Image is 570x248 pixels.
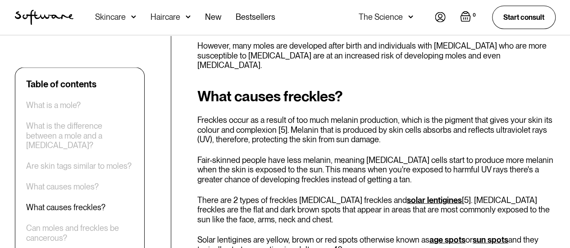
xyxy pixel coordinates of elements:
p: Freckles occur as a result of too much melanin production, which is the pigment that gives your s... [197,115,556,144]
a: What is a mole? [26,100,81,110]
a: home [15,10,73,25]
a: Can moles and freckles be cancerous? [26,223,133,243]
a: Start consult [492,6,556,29]
a: Open empty cart [460,11,478,24]
div: The Science [359,13,403,22]
div: 0 [471,11,478,19]
p: Fair-skinned people have less melanin, meaning [MEDICAL_DATA] cells start to produce more melanin... [197,155,556,185]
a: What causes freckles? [26,203,105,212]
img: arrow down [186,13,191,22]
img: arrow down [408,13,413,22]
img: arrow down [131,13,136,22]
div: Skincare [95,13,126,22]
a: What is the difference between a mole and a [MEDICAL_DATA]? [26,121,133,150]
img: Software Logo [15,10,73,25]
a: sun spots [473,235,508,244]
p: There are 2 types of freckles [MEDICAL_DATA] freckles and [5]. [MEDICAL_DATA] freckles are the fl... [197,195,556,225]
div: Table of contents [26,79,96,90]
p: However, many moles are developed after birth and individuals with [MEDICAL_DATA] who are more su... [197,41,556,70]
a: Are skin tags similar to moles? [26,161,132,171]
a: age spots [429,235,465,244]
a: solar lentigines [407,195,462,205]
h2: What causes freckles? [197,88,556,104]
a: What causes moles? [26,182,99,192]
div: Haircare [150,13,180,22]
